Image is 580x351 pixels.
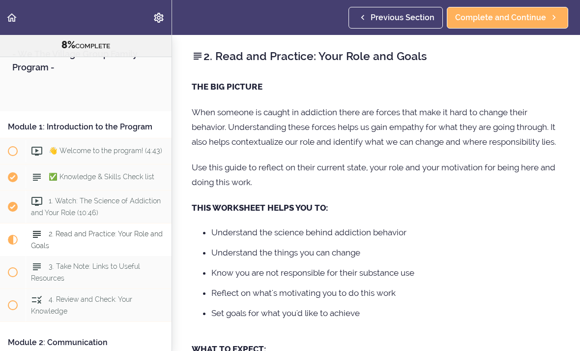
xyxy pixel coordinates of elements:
span: Previous Section [371,12,435,24]
span: 8% [61,39,75,51]
p: When someone is caught in addiction there are forces that make it hard to change their behavior. ... [192,105,560,149]
a: Previous Section [348,7,443,29]
li: Understand the science behind addiction behavior [211,226,560,239]
span: 1. Watch: The Science of Addiction and Your Role (10:46) [31,197,161,216]
div: COMPLETE [12,39,159,52]
strong: THIS WORKSHEET HELPS YOU TO: [192,203,328,213]
p: Use this guide to reflect on their current state, your role and your motivation for being here an... [192,160,560,190]
li: Know you are not responsible for their substance use [211,266,560,279]
span: Complete and Continue [455,12,546,24]
span: 👋 Welcome to the program! (4:43) [49,147,162,155]
a: Complete and Continue [447,7,568,29]
span: 3. Take Note: Links to Useful Resources [31,262,140,282]
span: 2. Read and Practice: Your Role and Goals [31,230,163,249]
strong: THE BIG PICTURE [192,82,262,92]
li: Set goals for what you'd like to achieve [211,307,560,319]
li: Understand the things you can change [211,246,560,259]
li: Reflect on what's motivating you to do this work [211,287,560,299]
span: 4. Review and Check: Your Knowledge [31,295,132,315]
svg: Back to course curriculum [6,12,18,24]
svg: Settings Menu [153,12,165,24]
span: ✅ Knowledge & Skills Check list [49,173,154,181]
h2: 2. Read and Practice: Your Role and Goals [192,48,560,64]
